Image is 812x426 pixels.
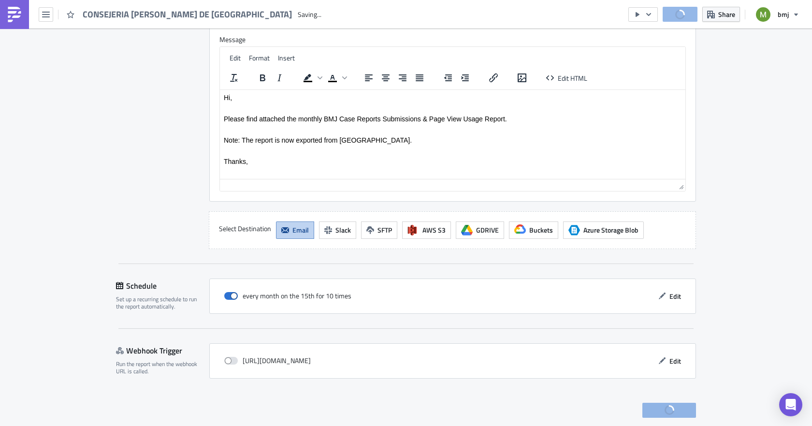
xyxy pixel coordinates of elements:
[226,71,242,85] button: Clear formatting
[324,71,348,85] div: Text color
[568,224,580,236] span: Azure Storage Blob
[485,71,502,85] button: Insert/edit link
[514,71,530,85] button: Insert/edit image
[249,53,270,63] span: Format
[402,221,451,239] button: AWS S3
[219,35,686,44] label: Message
[116,279,209,293] div: Schedule
[529,225,553,235] span: Buckets
[276,221,314,239] button: Email
[669,356,681,366] span: Edit
[319,221,356,239] button: Slack
[220,90,685,179] iframe: Rich Text Area
[361,71,377,85] button: Align left
[440,71,456,85] button: Decrease indent
[718,9,735,19] span: Share
[116,360,203,375] div: Run the report when the webhook URL is called.
[702,7,740,22] button: Share
[377,71,394,85] button: Align center
[509,221,558,239] button: Buckets
[675,179,685,191] div: Resize
[278,53,295,63] span: Insert
[230,53,241,63] span: Edit
[335,225,351,235] span: Slack
[7,7,22,22] img: PushMetrics
[83,9,293,20] span: CONSEJERIA [PERSON_NAME] DE [GEOGRAPHIC_DATA]
[219,221,271,236] label: Select Destination
[422,225,446,235] span: AWS S3
[778,9,789,19] span: bmj
[377,225,392,235] span: SFTP
[298,10,321,19] span: Saving...
[224,353,311,368] div: [URL][DOMAIN_NAME]
[755,6,771,23] img: Avatar
[558,73,587,83] span: Edit HTML
[300,71,324,85] div: Background color
[653,289,686,304] button: Edit
[653,353,686,368] button: Edit
[361,221,397,239] button: SFTP
[750,4,805,25] button: bmj
[669,291,681,301] span: Edit
[457,71,473,85] button: Increase indent
[224,289,351,303] div: every month on the 15th for 10 times
[779,393,802,416] div: Open Intercom Messenger
[542,71,591,85] button: Edit HTML
[394,71,411,85] button: Align right
[116,295,203,310] div: Set up a recurring schedule to run the report automatically.
[476,225,499,235] span: GDRIVE
[411,71,428,85] button: Justify
[292,225,309,235] span: Email
[583,225,638,235] span: Azure Storage Blob
[271,71,288,85] button: Italic
[254,71,271,85] button: Bold
[563,221,644,239] button: Azure Storage BlobAzure Storage Blob
[456,221,504,239] button: GDRIVE
[116,343,209,358] div: Webhook Trigger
